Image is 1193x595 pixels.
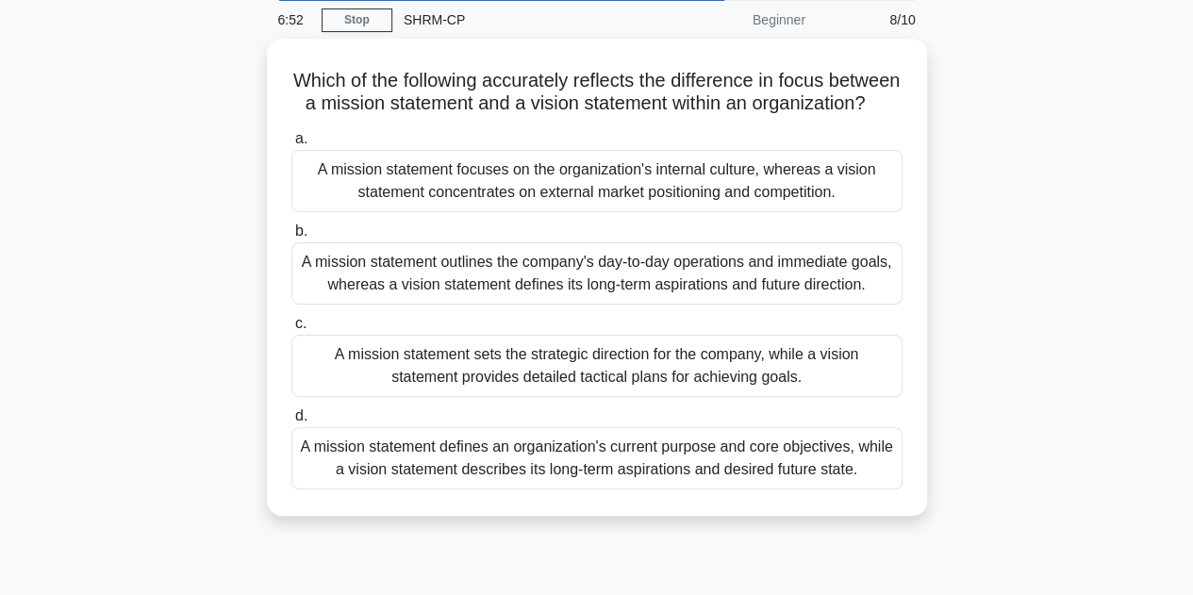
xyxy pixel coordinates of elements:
[295,223,307,239] span: b.
[295,315,307,331] span: c.
[267,1,322,39] div: 6:52
[817,1,927,39] div: 8/10
[295,130,307,146] span: a.
[291,427,903,489] div: A mission statement defines an organization's current purpose and core objectives, while a vision...
[392,1,652,39] div: SHRM-CP
[322,8,392,32] a: Stop
[652,1,817,39] div: Beginner
[295,407,307,423] span: d.
[291,242,903,305] div: A mission statement outlines the company's day-to-day operations and immediate goals, whereas a v...
[291,150,903,212] div: A mission statement focuses on the organization's internal culture, whereas a vision statement co...
[291,335,903,397] div: A mission statement sets the strategic direction for the company, while a vision statement provid...
[290,69,904,116] h5: Which of the following accurately reflects the difference in focus between a mission statement an...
